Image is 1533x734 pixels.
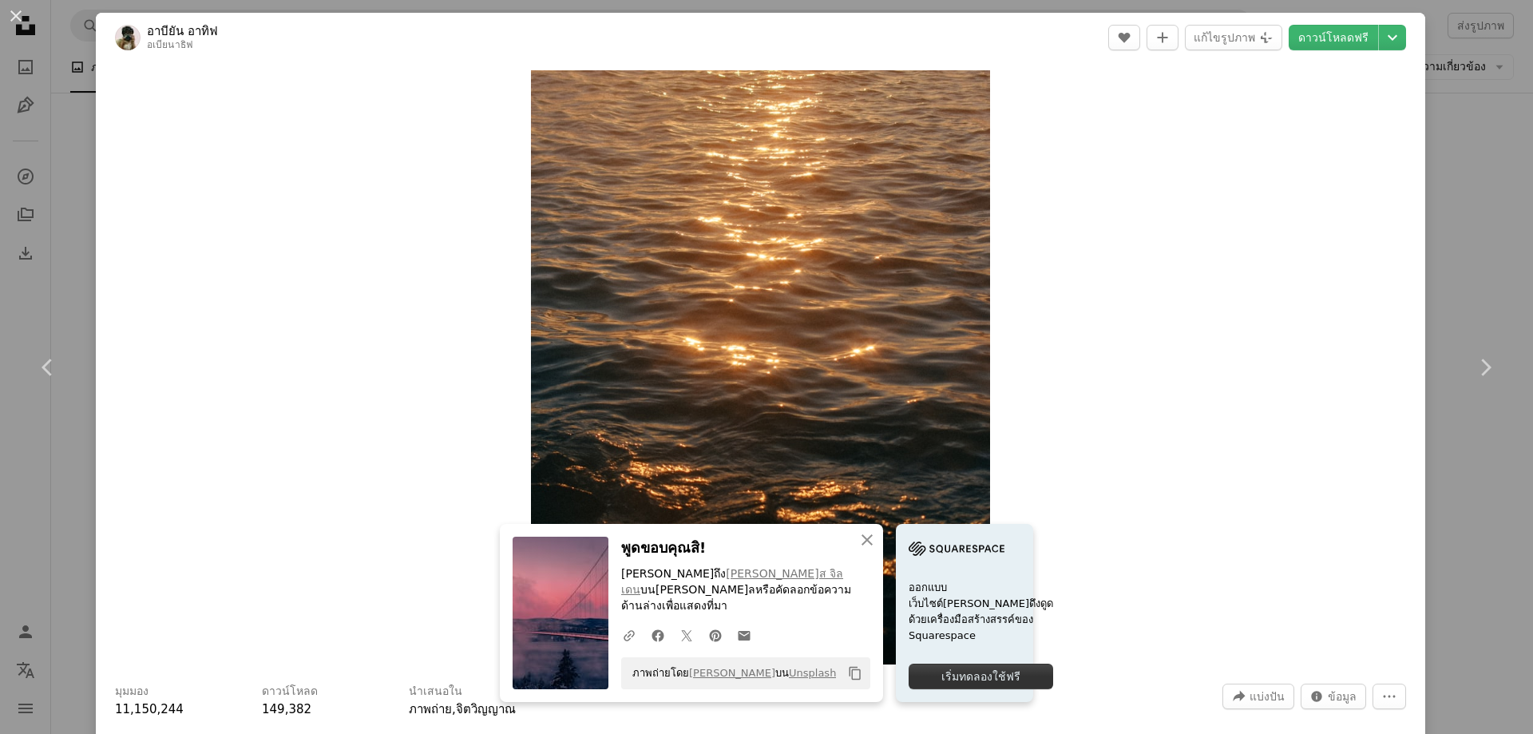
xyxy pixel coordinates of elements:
[1301,684,1366,709] button: สถิติเกี่ยวกับภาพนี้
[409,702,452,716] a: ภาพถ่าย
[632,667,689,679] font: ภาพถ่ายโดย
[1108,25,1140,50] button: ชอบ
[621,583,851,612] font: บน[PERSON_NAME]ลหรือคัดลอกข้อความด้านล่างเพื่อแสดงที่มา
[115,25,141,50] img: ไปที่โปรไฟล์ของ Abyan Athif
[531,70,990,665] button: ซูมเข้าไปที่ภาพนี้
[1298,31,1369,44] font: ดาวน์โหลดฟรี
[1222,684,1294,709] button: แชร์ภาพนี้
[909,581,1053,641] font: ออกแบบเว็บไซต์[PERSON_NAME]ดึงดูดด้วยเครื่องมือสร้างสรรค์ของ Squarespace
[689,667,775,679] a: [PERSON_NAME]
[1328,690,1357,703] font: ข้อมูล
[644,619,672,651] a: แชร์บน Facebook
[147,23,218,39] a: อาบียัน อาทิฟ
[409,684,462,697] font: นำเสนอใน
[1185,25,1282,50] button: แก้ไขรูปภาพ
[262,684,318,697] font: ดาวน์โหลด
[909,537,1004,561] img: file-1705255347840-230a6ab5bca9image
[789,667,836,679] a: Unsplash
[115,684,149,697] font: มุมมอง
[621,567,843,596] a: [PERSON_NAME]ส จิลเดน
[842,660,869,687] button: คัดลอกไปยังคลิปบอร์ด
[1250,690,1285,703] font: แบ่งปัน
[701,619,730,651] a: แชร์บน Pinterest
[147,24,218,38] font: อาบียัน อาทิฟ
[1194,31,1255,44] font: แก้ไขรูปภาพ
[896,524,1033,702] a: ออกแบบเว็บไซต์[PERSON_NAME]ดึงดูดด้วยเครื่องมือสร้างสรรค์ของ Squarespaceเริ่มทดลองใช้ฟรี
[730,619,759,651] a: แบ่งปันผ่านอีเมล์
[621,539,706,556] font: พูดขอบคุณสิ!
[1289,25,1378,50] a: ดาวน์โหลดฟรี
[941,670,1020,683] font: เริ่มทดลองใช้ฟรี
[1147,25,1178,50] button: เพิ่มในคอลเลกชัน
[456,702,516,716] a: จิตวิญญาณ
[1437,291,1533,444] a: ต่อไป
[672,619,701,651] a: แชร์บน Twitter
[115,702,184,716] font: 11,150,244
[452,702,456,716] font: ,
[262,702,311,716] font: 149,382
[1373,684,1406,709] button: การกระทำเพิ่มเติม
[531,70,990,665] img: ทะเลสงบในช่วงเวลาทอง
[147,39,193,50] a: อเบียนาธิฟ
[1379,25,1406,50] button: เลือกขนาดการดาวน์โหลด
[775,667,789,679] font: บน
[621,567,726,580] font: [PERSON_NAME]ถึง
